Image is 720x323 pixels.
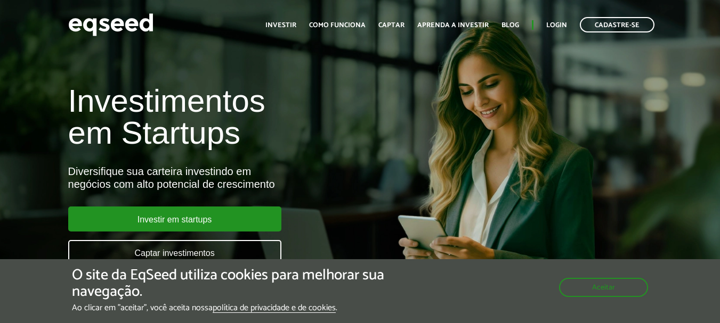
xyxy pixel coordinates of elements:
h1: Investimentos em Startups [68,85,412,149]
a: Cadastre-se [580,17,654,32]
a: Captar [378,22,405,29]
img: EqSeed [68,11,153,39]
a: Login [546,22,567,29]
div: Diversifique sua carteira investindo em negócios com alto potencial de crescimento [68,165,412,191]
a: política de privacidade e de cookies [213,304,336,313]
a: Investir [265,22,296,29]
button: Aceitar [559,278,648,297]
a: Blog [501,22,519,29]
a: Investir em startups [68,206,281,231]
h5: O site da EqSeed utiliza cookies para melhorar sua navegação. [72,267,417,300]
p: Ao clicar em "aceitar", você aceita nossa . [72,303,417,313]
a: Aprenda a investir [417,22,489,29]
a: Como funciona [309,22,366,29]
a: Captar investimentos [68,240,281,265]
